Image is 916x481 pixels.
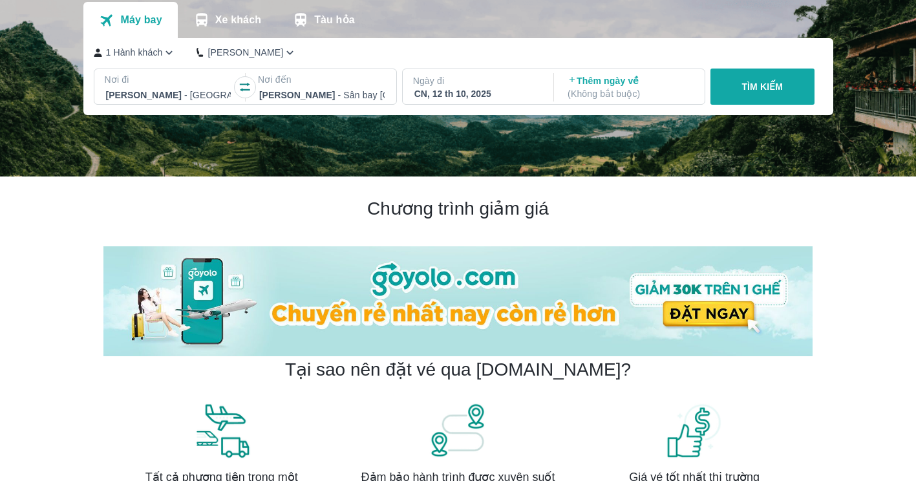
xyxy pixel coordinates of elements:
p: Xe khách [215,14,261,27]
button: 1 Hành khách [94,46,176,59]
h2: Tại sao nên đặt vé qua [DOMAIN_NAME]? [285,358,631,381]
img: banner [429,402,487,459]
div: CN, 12 th 10, 2025 [414,87,540,100]
p: Nơi đến [258,73,386,86]
p: Tàu hỏa [314,14,355,27]
h2: Chương trình giảm giá [103,197,813,220]
p: [PERSON_NAME] [208,46,283,59]
p: Nơi đi [105,73,233,86]
p: TÌM KIẾM [741,80,783,93]
p: 1 Hành khách [106,46,163,59]
img: banner-home [103,246,813,356]
button: TÌM KIẾM [710,69,815,105]
div: transportation tabs [83,2,370,38]
p: Máy bay [120,14,162,27]
p: ( Không bắt buộc ) [568,87,693,100]
p: Thêm ngày về [568,74,693,100]
img: banner [193,402,251,459]
img: banner [665,402,723,459]
p: Ngày đi [413,74,541,87]
button: [PERSON_NAME] [197,46,297,59]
